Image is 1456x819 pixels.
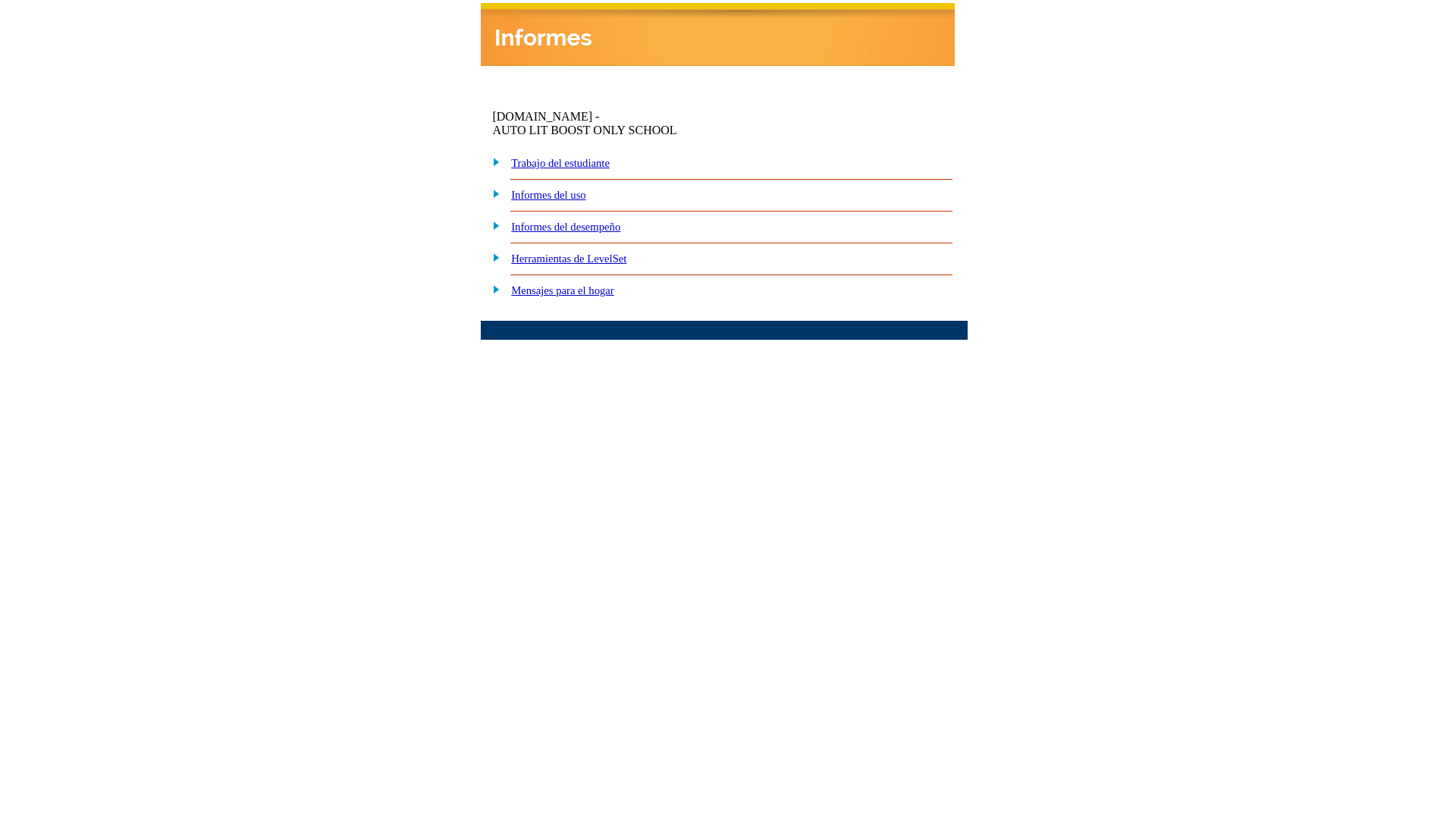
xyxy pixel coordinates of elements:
[481,3,955,66] img: header
[492,110,778,137] td: [DOMAIN_NAME] -
[511,221,620,233] a: Informes del desempeño
[485,187,500,200] img: plus.gif
[511,157,610,169] a: Trabajo del estudiante
[485,218,500,232] img: plus.gif
[511,284,614,297] a: Mensajes para el hogar
[511,189,586,201] a: Informes del uso
[511,253,626,265] a: Herramientas de LevelSet
[485,250,500,264] img: plus.gif
[492,124,676,136] nobr: AUTO LIT BOOST ONLY SCHOOL
[485,282,500,296] img: plus.gif
[485,155,500,168] img: plus.gif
